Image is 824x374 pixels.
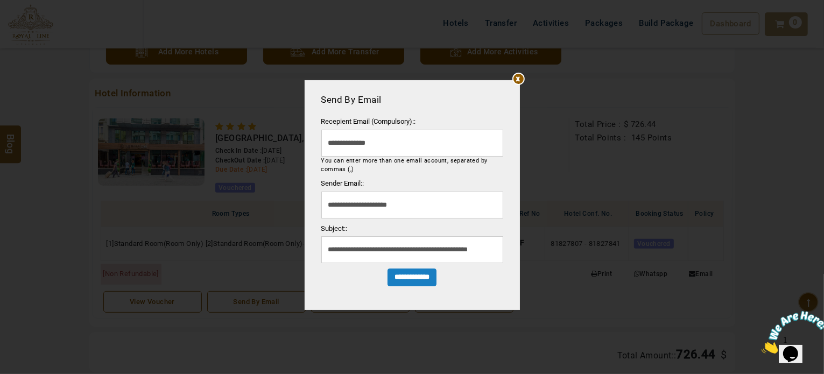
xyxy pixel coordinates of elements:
[321,224,503,234] label: Subject::
[757,307,824,358] iframe: chat widget
[321,117,503,127] label: Recepient email (Compulsory)::
[321,157,503,173] div: You can enter more than one email account, separated by commas (,)
[321,93,514,106] h4: Send By Email
[321,179,503,189] label: Sender email::
[4,4,9,13] span: 1
[4,4,71,47] img: Chat attention grabber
